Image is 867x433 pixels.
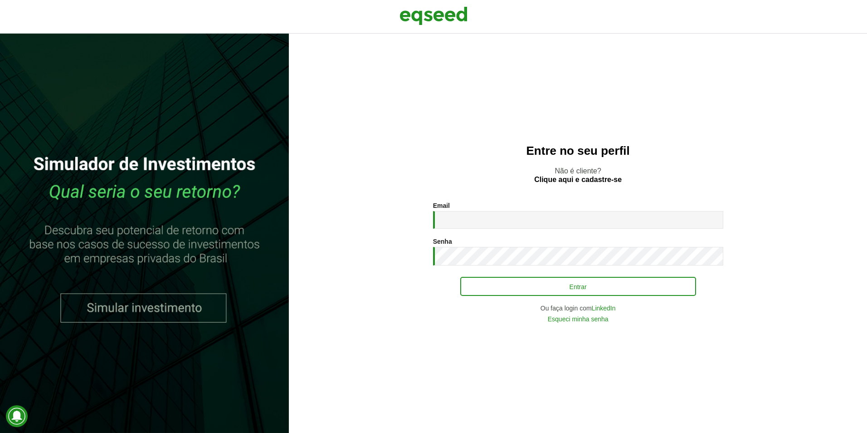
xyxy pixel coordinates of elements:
img: EqSeed Logo [399,5,468,27]
label: Senha [433,238,452,245]
a: Clique aqui e cadastre-se [534,176,622,183]
a: Esqueci minha senha [548,316,609,322]
h2: Entre no seu perfil [307,144,849,157]
p: Não é cliente? [307,167,849,184]
div: Ou faça login com [433,305,723,311]
button: Entrar [460,277,696,296]
a: LinkedIn [592,305,616,311]
label: Email [433,202,450,209]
